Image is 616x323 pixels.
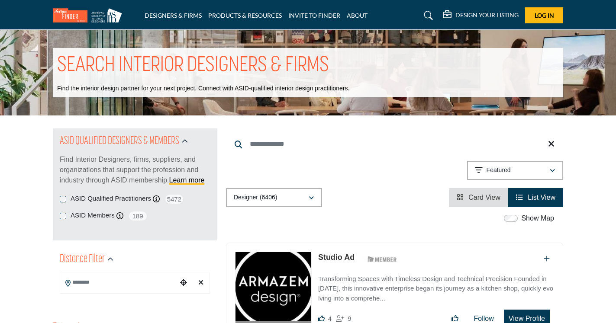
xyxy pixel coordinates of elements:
[468,194,500,201] span: Card View
[318,274,554,304] p: Transforming Spaces with Timeless Design and Technical Precision Founded in [DATE], this innovati...
[60,252,105,267] h2: Distance Filter
[60,154,210,185] p: Find Interior Designers, firms, suppliers, and organizations that support the profession and indu...
[318,253,355,262] a: Studio Ad
[288,12,340,19] a: INVITE TO FINDER
[128,211,148,221] span: 189
[347,12,368,19] a: ABOUT
[53,8,126,22] img: Site Logo
[363,254,402,265] img: ASID Members Badge Icon
[521,213,554,224] label: Show Map
[57,52,329,79] h1: SEARCH INTERIOR DESIGNERS & FIRMS
[318,269,554,304] a: Transforming Spaces with Timeless Design and Technical Precision Founded in [DATE], this innovati...
[443,10,519,21] div: DESIGN YOUR LISTING
[60,213,66,219] input: ASID Members checkbox
[164,194,184,205] span: 5472
[208,12,282,19] a: PRODUCTS & RESOURCES
[528,194,555,201] span: List View
[449,188,508,207] li: Card View
[169,176,205,184] a: Learn more
[60,196,66,202] input: ASID Qualified Practitioners checkbox
[71,194,151,204] label: ASID Qualified Practitioners
[416,9,439,22] a: Search
[226,134,563,154] input: Search Keyword
[487,166,511,175] p: Featured
[60,274,177,291] input: Search Location
[328,315,332,322] span: 4
[508,188,563,207] li: List View
[234,193,277,202] p: Designer (6406)
[535,12,554,19] span: Log In
[145,12,202,19] a: DESIGNERS & FIRMS
[525,7,563,23] button: Log In
[318,252,355,263] p: Studio Ad
[177,274,190,292] div: Choose your current location
[544,255,550,262] a: Add To List
[235,252,311,321] img: Studio Ad
[318,315,325,322] i: Likes
[467,161,563,180] button: Featured
[194,274,207,292] div: Clear search location
[455,11,519,19] h5: DESIGN YOUR LISTING
[57,84,349,93] p: Find the interior design partner for your next project. Connect with ASID-qualified interior desi...
[226,188,322,207] button: Designer (6406)
[348,315,351,322] span: 9
[71,211,115,221] label: ASID Members
[60,134,179,149] h2: ASID QUALIFIED DESIGNERS & MEMBERS
[516,194,555,201] a: View List
[457,194,500,201] a: View Card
